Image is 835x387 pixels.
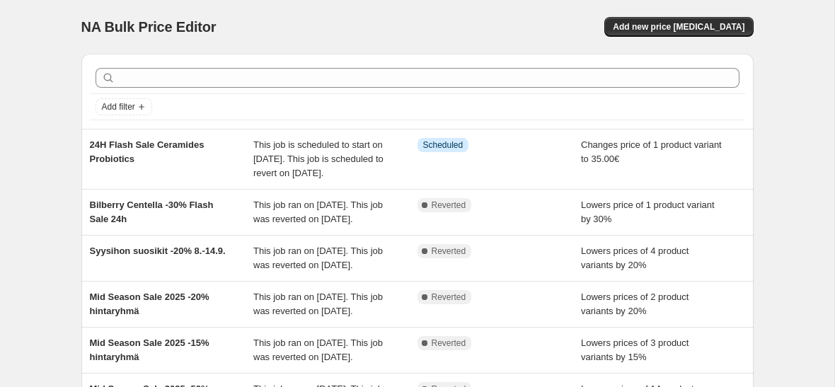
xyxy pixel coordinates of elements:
span: This job ran on [DATE]. This job was reverted on [DATE]. [253,246,383,270]
span: Changes price of 1 product variant to 35.00€ [581,139,722,164]
span: Add new price [MEDICAL_DATA] [613,21,744,33]
span: Lowers price of 1 product variant by 30% [581,200,715,224]
span: Syysihon suosikit -20% 8.-14.9. [90,246,226,256]
span: Reverted [432,337,466,349]
span: Mid Season Sale 2025 -20% hintaryhmä [90,291,209,316]
span: Add filter [102,101,135,112]
span: Lowers prices of 3 product variants by 15% [581,337,689,362]
span: 24H Flash Sale Ceramides Probiotics [90,139,205,164]
span: Mid Season Sale 2025 -15% hintaryhmä [90,337,209,362]
span: Reverted [432,200,466,211]
span: This job ran on [DATE]. This job was reverted on [DATE]. [253,200,383,224]
span: This job ran on [DATE]. This job was reverted on [DATE]. [253,337,383,362]
span: This job ran on [DATE]. This job was reverted on [DATE]. [253,291,383,316]
span: Reverted [432,291,466,303]
span: Lowers prices of 2 product variants by 20% [581,291,689,316]
button: Add filter [96,98,152,115]
span: NA Bulk Price Editor [81,19,217,35]
span: Reverted [432,246,466,257]
button: Add new price [MEDICAL_DATA] [604,17,753,37]
span: Scheduled [423,139,463,151]
span: Bilberry Centella -30% Flash Sale 24h [90,200,214,224]
span: Lowers prices of 4 product variants by 20% [581,246,689,270]
span: This job is scheduled to start on [DATE]. This job is scheduled to revert on [DATE]. [253,139,384,178]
